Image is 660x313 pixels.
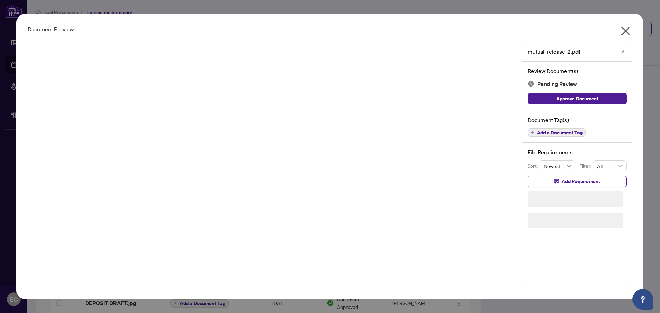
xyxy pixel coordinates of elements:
button: Add a Document Tag [528,128,586,137]
p: Sort: [528,162,540,170]
span: Add Requirement [562,176,600,187]
span: Approve Document [556,93,598,104]
h4: Document Tag(s) [528,116,627,124]
button: Add Requirement [528,176,627,187]
span: mutual_release-2.pdf [528,47,580,56]
h4: File Requirements [528,148,627,156]
span: edit [620,49,625,54]
span: All [597,161,623,171]
button: Approve Document [528,93,627,104]
div: Document Preview [27,25,632,33]
img: Document Status [528,80,535,87]
button: Open asap [632,289,653,310]
p: Filter: [579,162,593,170]
span: plus [531,131,534,134]
h4: Review Document(s) [528,67,627,75]
span: Add a Document Tag [537,130,583,135]
span: Pending Review [537,79,577,89]
span: Newest [544,161,571,171]
span: close [620,25,631,36]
